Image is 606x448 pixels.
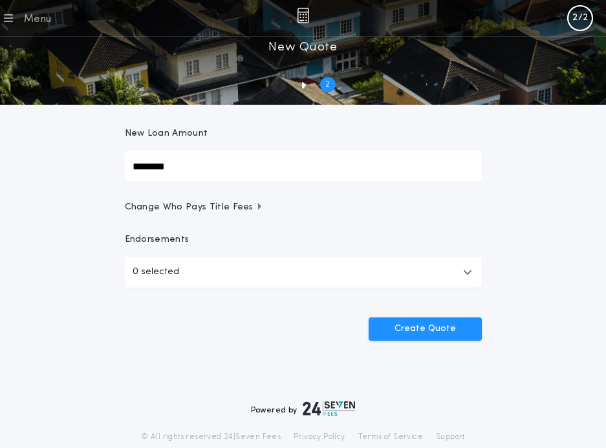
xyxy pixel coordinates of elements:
[369,317,482,341] button: Create Quote
[23,12,51,27] div: Menu
[268,37,337,58] h1: New Quote
[303,401,356,416] img: logo
[325,80,330,90] h2: 2
[294,432,345,442] a: Privacy Policy
[358,432,423,442] a: Terms of Service
[297,8,309,23] img: img
[133,264,179,280] p: 0 selected
[125,257,482,288] button: 0 selected
[125,201,264,214] span: Change Who Pays Title Fees
[125,127,208,140] p: New Loan Amount
[125,151,482,182] input: New Loan Amount
[251,401,356,416] div: Powered by
[141,432,281,442] p: © All rights reserved. 24|Seven Fees
[436,432,465,442] a: Support
[125,233,482,246] p: Endorsements
[125,201,482,214] button: Change Who Pays Title Fees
